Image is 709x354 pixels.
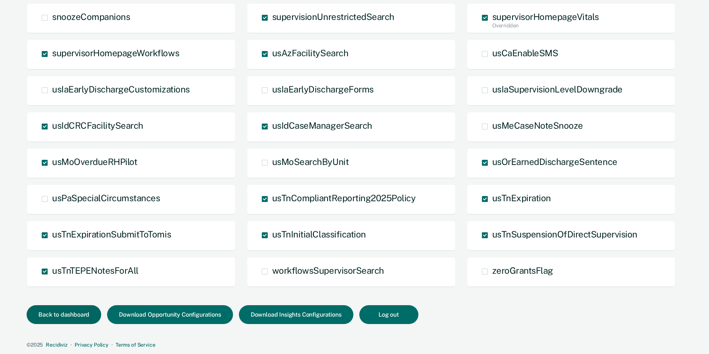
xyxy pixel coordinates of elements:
span: usIaEarlyDischargeCustomizations [52,84,190,94]
span: workflowsSupervisorSearch [272,265,384,276]
span: usIaEarlyDischargeForms [272,84,374,94]
span: usTnExpirationSubmitToTomis [52,229,171,239]
button: Back to dashboard [27,305,101,324]
span: usOrEarnedDischargeSentence [492,156,617,167]
span: usIaSupervisionLevelDowngrade [492,84,623,94]
span: usMoOverdueRHPilot [52,156,137,167]
span: usIdCaseManagerSearch [272,120,372,131]
a: Privacy Policy [75,342,109,348]
span: usTnCompliantReporting2025Policy [272,193,416,203]
div: · · [27,342,679,348]
span: zeroGrantsFlag [492,265,553,276]
span: usTnTEPENotesForAll [52,265,138,276]
span: usTnExpiration [492,193,551,203]
span: usIdCRCFacilitySearch [52,120,143,131]
span: usPaSpecialCircumstances [52,193,160,203]
span: usMeCaseNoteSnooze [492,120,583,131]
span: usCaEnableSMS [492,48,558,58]
button: Download Opportunity Configurations [107,305,233,324]
span: © 2025 [27,342,43,348]
a: Recidiviz [46,342,68,348]
button: Log out [359,305,418,324]
span: usAzFacilitySearch [272,48,348,58]
a: Back to dashboard [27,312,107,318]
span: usMoSearchByUnit [272,156,349,167]
a: Terms of Service [116,342,155,348]
span: supervisorHomepageVitals [492,11,599,22]
span: supervisionUnrestrictedSearch [272,11,394,22]
span: usTnInitialClassification [272,229,366,239]
span: usTnSuspensionOfDirectSupervision [492,229,637,239]
span: supervisorHomepageWorkflows [52,48,179,58]
span: snoozeCompanions [52,11,130,22]
button: Download Insights Configurations [239,305,353,324]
